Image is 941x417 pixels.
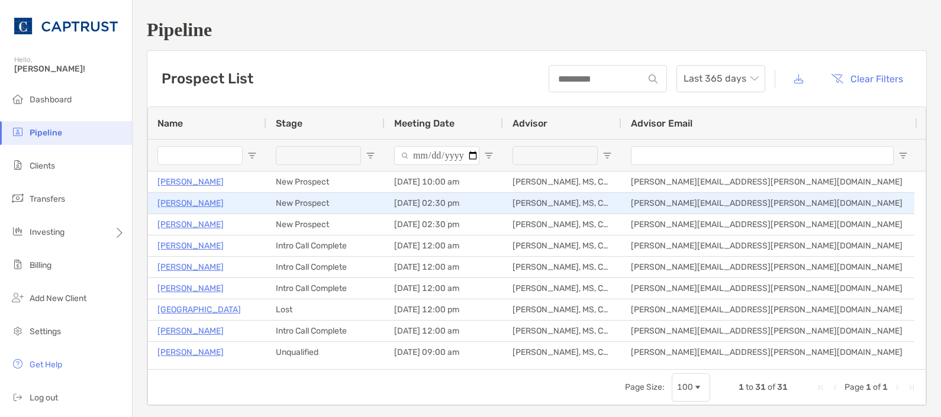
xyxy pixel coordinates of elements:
[503,278,621,299] div: [PERSON_NAME], MS, CFP®
[157,196,224,211] a: [PERSON_NAME]
[503,172,621,192] div: [PERSON_NAME], MS, CFP®
[11,158,25,172] img: clients icon
[157,260,224,274] a: [PERSON_NAME]
[503,257,621,277] div: [PERSON_NAME], MS, CFP®
[394,118,455,129] span: Meeting Date
[30,327,61,337] span: Settings
[147,19,927,41] h1: Pipeline
[385,299,503,320] div: [DATE] 12:00 pm
[30,260,51,270] span: Billing
[30,161,55,171] span: Clients
[157,238,224,253] a: [PERSON_NAME]
[385,342,503,363] div: [DATE] 09:00 am
[898,151,908,160] button: Open Filter Menu
[30,128,62,138] span: Pipeline
[11,324,25,338] img: settings icon
[739,382,744,392] span: 1
[621,299,917,320] div: [PERSON_NAME][EMAIL_ADDRESS][PERSON_NAME][DOMAIN_NAME]
[30,194,65,204] span: Transfers
[157,302,241,317] a: [GEOGRAPHIC_DATA]
[513,118,547,129] span: Advisor
[266,257,385,277] div: Intro Call Complete
[777,382,788,392] span: 31
[621,257,917,277] div: [PERSON_NAME][EMAIL_ADDRESS][PERSON_NAME][DOMAIN_NAME]
[845,382,864,392] span: Page
[385,193,503,214] div: [DATE] 02:30 pm
[394,146,479,165] input: Meeting Date Filter Input
[157,281,224,296] a: [PERSON_NAME]
[621,193,917,214] div: [PERSON_NAME][EMAIL_ADDRESS][PERSON_NAME][DOMAIN_NAME]
[621,321,917,341] div: [PERSON_NAME][EMAIL_ADDRESS][PERSON_NAME][DOMAIN_NAME]
[11,125,25,139] img: pipeline icon
[755,382,766,392] span: 31
[385,235,503,256] div: [DATE] 12:00 am
[503,214,621,235] div: [PERSON_NAME], MS, CFP®
[11,357,25,371] img: get-help icon
[366,151,375,160] button: Open Filter Menu
[30,95,72,105] span: Dashboard
[649,75,658,83] img: input icon
[503,235,621,256] div: [PERSON_NAME], MS, CFP®
[266,278,385,299] div: Intro Call Complete
[266,214,385,235] div: New Prospect
[157,345,224,360] a: [PERSON_NAME]
[385,321,503,341] div: [DATE] 12:00 am
[907,383,916,392] div: Last Page
[746,382,753,392] span: to
[385,172,503,192] div: [DATE] 10:00 am
[11,390,25,404] img: logout icon
[157,324,224,338] a: [PERSON_NAME]
[385,214,503,235] div: [DATE] 02:30 pm
[822,66,912,92] button: Clear Filters
[503,321,621,341] div: [PERSON_NAME], MS, CFP®
[276,118,302,129] span: Stage
[11,224,25,238] img: investing icon
[157,217,224,232] p: [PERSON_NAME]
[503,342,621,363] div: [PERSON_NAME], MS, CFP®
[768,382,775,392] span: of
[266,321,385,341] div: Intro Call Complete
[625,382,665,392] div: Page Size:
[385,257,503,277] div: [DATE] 12:00 am
[602,151,612,160] button: Open Filter Menu
[866,382,871,392] span: 1
[14,5,118,47] img: CAPTRUST Logo
[621,342,917,363] div: [PERSON_NAME][EMAIL_ADDRESS][PERSON_NAME][DOMAIN_NAME]
[266,193,385,214] div: New Prospect
[882,382,888,392] span: 1
[157,174,224,189] a: [PERSON_NAME]
[631,146,894,165] input: Advisor Email Filter Input
[30,360,62,370] span: Get Help
[266,342,385,363] div: Unqualified
[247,151,257,160] button: Open Filter Menu
[503,299,621,320] div: [PERSON_NAME], MS, CFP®
[266,299,385,320] div: Lost
[672,373,710,402] div: Page Size
[621,278,917,299] div: [PERSON_NAME][EMAIL_ADDRESS][PERSON_NAME][DOMAIN_NAME]
[631,118,692,129] span: Advisor Email
[11,257,25,271] img: billing icon
[873,382,881,392] span: of
[11,92,25,106] img: dashboard icon
[684,66,758,92] span: Last 365 days
[830,383,840,392] div: Previous Page
[30,393,58,403] span: Log out
[621,172,917,192] div: [PERSON_NAME][EMAIL_ADDRESS][PERSON_NAME][DOMAIN_NAME]
[11,191,25,205] img: transfers icon
[30,227,65,237] span: Investing
[385,278,503,299] div: [DATE] 12:00 am
[503,193,621,214] div: [PERSON_NAME], MS, CFP®
[30,293,86,303] span: Add New Client
[266,235,385,256] div: Intro Call Complete
[11,290,25,305] img: add_new_client icon
[816,383,826,392] div: First Page
[677,382,693,392] div: 100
